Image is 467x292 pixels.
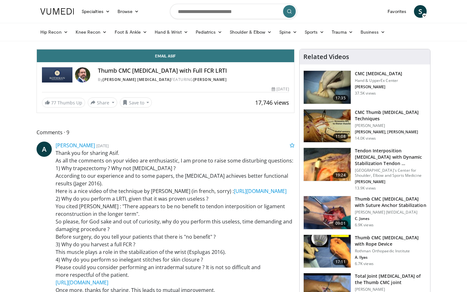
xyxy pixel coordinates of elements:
p: 6.7K views [355,261,374,266]
span: Comments 9 [37,128,294,136]
p: [PERSON_NAME] [355,287,426,292]
span: 19:24 [333,172,348,178]
video-js: Video Player [37,49,294,50]
a: [PERSON_NAME] [193,77,227,82]
img: 54618_0000_3.png.150x105_q85_crop-smart_upscale.jpg [304,71,351,104]
button: Save to [120,97,152,108]
h4: Thumb CMC [MEDICAL_DATA] with Full FCR LRTI [98,67,289,74]
a: [PERSON_NAME] [MEDICAL_DATA] [103,77,171,82]
a: 17:11 Thumb CMC [MEDICAL_DATA] with Rope Device Rothman Orthopaedic Institute A. Ilyas 6.7K views [303,235,426,268]
a: Business [357,26,389,38]
img: rosenwasser_basal_joint_1.png.150x105_q85_crop-smart_upscale.jpg [304,148,351,181]
h3: CMC Thumb [MEDICAL_DATA] Techniques [355,109,426,122]
a: 17:35 CMC [MEDICAL_DATA] Hand & UpperEx Center [PERSON_NAME] 37.5K views [303,70,426,104]
span: 11:08 [333,133,348,140]
a: Pediatrics [192,26,226,38]
p: 13.9K views [355,186,376,191]
a: Sports [301,26,328,38]
p: Rothman Orthopaedic Institute [355,249,426,254]
a: A [37,142,52,157]
p: C. Jones [355,216,426,221]
a: [URL][DOMAIN_NAME] [56,279,108,286]
a: 09:01 Thumb CMC [MEDICAL_DATA] with Suture Anchor Stabilization [PERSON_NAME] [MEDICAL_DATA] C. J... [303,196,426,229]
input: Search topics, interventions [170,4,297,19]
p: [PERSON_NAME], [PERSON_NAME] [355,129,426,135]
div: By FEATURING [98,77,289,83]
h3: CMC [MEDICAL_DATA] [355,70,402,77]
a: Spine [275,26,301,38]
img: Rothman Hand Surgery [42,67,72,83]
p: [GEOGRAPHIC_DATA]'s Center for Shoulder, Elbow and Sports Medicine [355,168,426,178]
img: Avatar [75,67,90,83]
span: 17:11 [333,259,348,265]
p: 14.0K views [355,136,376,141]
p: 37.5K views [355,91,376,96]
a: 11:08 CMC Thumb [MEDICAL_DATA] Techniques [PERSON_NAME] [PERSON_NAME], [PERSON_NAME] 14.0K views [303,109,426,143]
img: VuMedi Logo [40,8,74,15]
span: 17:35 [333,95,348,101]
a: Email Asif [37,50,294,62]
a: Knee Recon [72,26,111,38]
h4: Related Videos [303,53,349,61]
a: 77 Thumbs Up [42,98,85,108]
h3: Total Joint [MEDICAL_DATA] of the Thumb CMC joint [355,273,426,286]
span: 09:01 [333,220,348,227]
a: Hand & Wrist [151,26,192,38]
h3: Thumb CMC [MEDICAL_DATA] with Rope Device [355,235,426,247]
button: Share [88,97,117,108]
a: Hip Recon [37,26,72,38]
a: Shoulder & Elbow [226,26,275,38]
img: 6c4ab8d9-ead7-46ab-bb92-4bf4fe9ee6dd.150x105_q85_crop-smart_upscale.jpg [304,196,351,229]
p: [PERSON_NAME] [355,84,402,90]
div: [DATE] [272,86,289,92]
p: [PERSON_NAME] [355,123,426,128]
a: Favorites [384,5,410,18]
h3: Thumb CMC [MEDICAL_DATA] with Suture Anchor Stabilization [355,196,426,209]
a: Specialties [78,5,114,18]
a: [PERSON_NAME] [56,142,95,149]
a: S [414,5,427,18]
p: Hand & UpperEx Center [355,78,402,83]
span: 17,746 views [255,99,289,106]
img: 08bc6ee6-87c4-498d-b9ad-209c97b58688.150x105_q85_crop-smart_upscale.jpg [304,109,351,143]
a: [URL][DOMAIN_NAME] [234,188,287,195]
a: Browse [114,5,143,18]
img: 3dd28f59-120c-44a4-8b3f-33a431ef1eb2.150x105_q85_crop-smart_upscale.jpg [304,235,351,268]
small: [DATE] [96,143,109,149]
a: Foot & Ankle [111,26,151,38]
a: 19:24 Tendon Interposition [MEDICAL_DATA] with Dynamic Stabilization Tendon … [GEOGRAPHIC_DATA]'s... [303,148,426,191]
p: [PERSON_NAME] [355,179,426,184]
p: A. Ilyas [355,255,426,260]
h3: Tendon Interposition [MEDICAL_DATA] with Dynamic Stabilization Tendon … [355,148,426,167]
span: 77 [51,100,56,106]
p: [PERSON_NAME] [MEDICAL_DATA] [355,210,426,215]
p: 6.9K views [355,222,374,228]
a: Trauma [328,26,357,38]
